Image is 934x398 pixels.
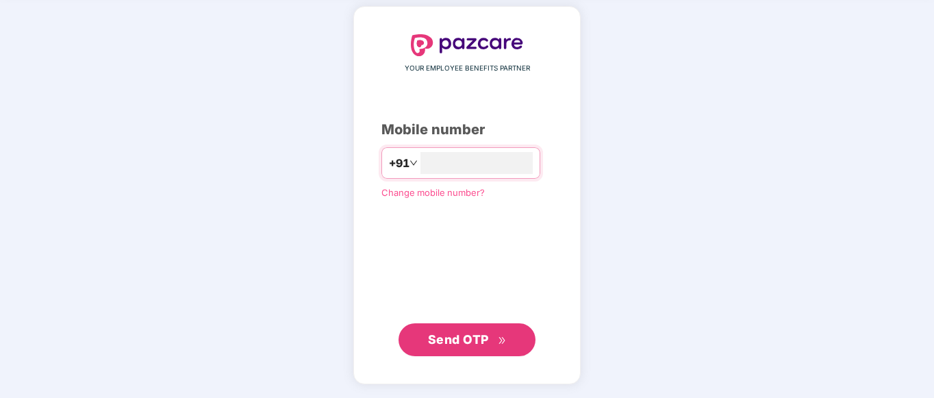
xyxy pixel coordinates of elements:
[411,34,523,56] img: logo
[405,63,530,74] span: YOUR EMPLOYEE BENEFITS PARTNER
[428,332,489,347] span: Send OTP
[409,159,418,167] span: down
[389,155,409,172] span: +91
[498,336,507,345] span: double-right
[381,119,553,140] div: Mobile number
[381,187,485,198] a: Change mobile number?
[399,323,535,356] button: Send OTPdouble-right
